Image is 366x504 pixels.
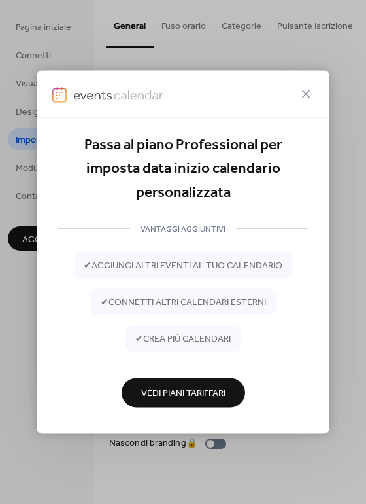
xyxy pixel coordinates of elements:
span: VANTAGGI AGGIUNTIVI [130,223,236,236]
button: Vedi Piani Tariffari [122,378,245,408]
img: logo-type [73,87,163,103]
div: Passa al piano Professional per imposta data inizio calendario personalizzata [58,134,308,205]
span: ✔ aggiungi altri eventi al tuo calendario [84,259,282,273]
span: ✔ connetti altri calendari esterni [101,296,266,310]
img: logo-icon [52,87,67,103]
span: Vedi Piani Tariffari [141,387,225,401]
span: ✔ crea più calendari [135,333,231,346]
